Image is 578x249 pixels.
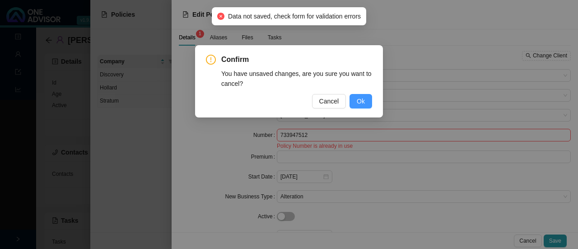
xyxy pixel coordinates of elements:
[221,54,372,65] span: Confirm
[350,94,372,108] button: Ok
[357,96,365,106] span: Ok
[206,55,216,65] span: exclamation-circle
[312,94,346,108] button: Cancel
[228,11,361,21] span: Data not saved, check form for validation errors
[319,96,339,106] span: Cancel
[217,13,224,20] span: close-circle
[221,69,372,89] div: You have unsaved changes, are you sure you want to cancel?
